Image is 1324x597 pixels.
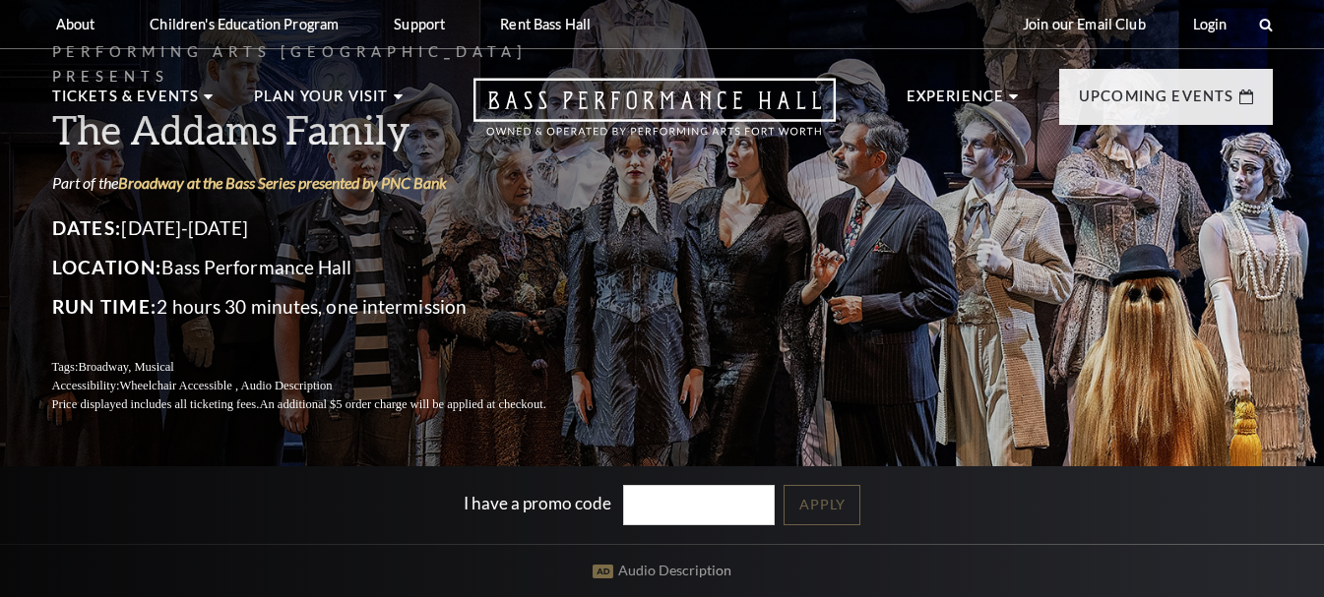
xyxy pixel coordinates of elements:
[119,379,332,392] span: Wheelchair Accessible , Audio Description
[907,85,1005,120] p: Experience
[52,212,594,244] p: [DATE]-[DATE]
[52,252,594,283] p: Bass Performance Hall
[464,493,611,513] label: I have a promo code
[118,173,447,192] a: Broadway at the Bass Series presented by PNC Bank
[78,360,173,374] span: Broadway, Musical
[52,216,122,239] span: Dates:
[500,16,591,32] p: Rent Bass Hall
[56,16,95,32] p: About
[259,397,545,411] span: An additional $5 order charge will be applied at checkout.
[52,377,594,395] p: Accessibility:
[150,16,339,32] p: Children's Education Program
[52,395,594,414] p: Price displayed includes all ticketing fees.
[394,16,445,32] p: Support
[52,358,594,377] p: Tags:
[52,172,594,194] p: Part of the
[52,295,158,318] span: Run Time:
[52,291,594,323] p: 2 hours 30 minutes, one intermission
[1079,85,1234,120] p: Upcoming Events
[52,85,200,120] p: Tickets & Events
[254,85,389,120] p: Plan Your Visit
[52,256,162,278] span: Location:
